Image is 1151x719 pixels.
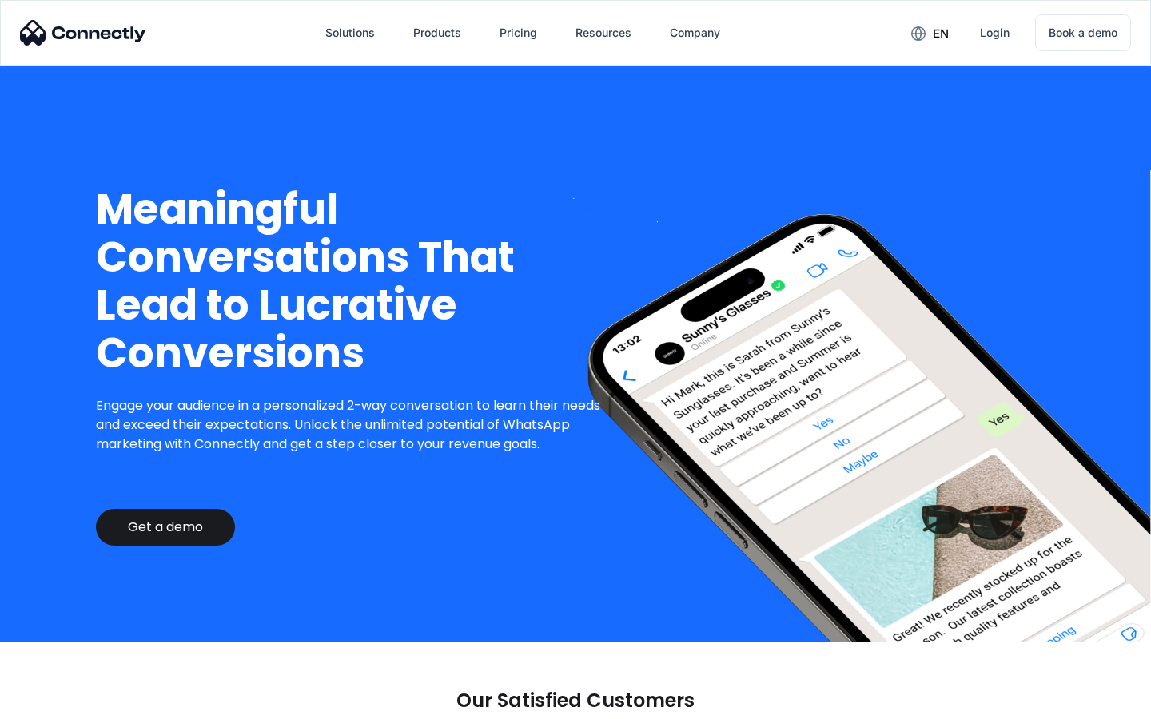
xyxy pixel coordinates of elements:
p: Engage your audience in a personalized 2-way conversation to learn their needs and exceed their e... [96,396,613,454]
div: Get a demo [128,519,203,535]
div: Pricing [500,22,537,44]
a: Book a demo [1035,14,1131,51]
ul: Language list [32,691,96,713]
img: Connectly Logo [20,20,146,46]
div: Products [413,22,461,44]
aside: Language selected: English [16,691,96,713]
p: Our Satisfied Customers [456,689,695,712]
div: en [933,22,949,45]
a: Login [967,14,1022,52]
div: Resources [575,22,631,44]
h1: Meaningful Conversations That Lead to Lucrative Conversions [96,185,613,377]
div: Login [980,22,1010,44]
a: Pricing [487,14,550,52]
a: Get a demo [96,509,235,546]
div: Company [670,22,720,44]
div: Solutions [325,22,375,44]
